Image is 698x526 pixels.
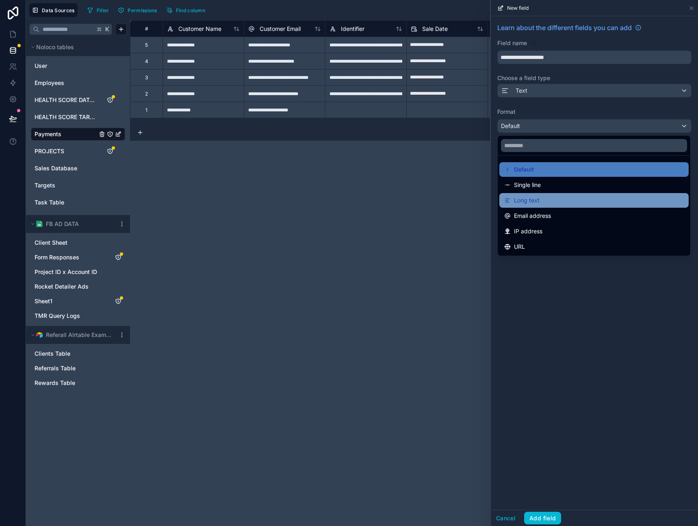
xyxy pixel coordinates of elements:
div: HEALTH SCORE TARGET [31,111,125,124]
a: Payments [35,130,97,138]
a: Employees [35,79,97,87]
div: Sheet1 [31,295,125,308]
a: Client Sheet [35,239,105,247]
span: Payments [35,130,61,138]
span: Referrals Table [35,364,76,372]
div: 5 [145,42,148,48]
span: IP address [514,226,542,236]
span: Task Table [35,198,64,206]
span: TMR Query Logs [35,312,80,320]
button: Airtable LogoReferall AIrtable Example [29,329,115,341]
a: Referrals Table [35,364,105,372]
button: Google Sheets logoFB AD DATA [29,218,115,230]
span: Sales Database [35,164,77,172]
span: Customer Name [178,25,221,33]
div: 4 [145,58,148,65]
span: FB AD DATA [46,220,79,228]
span: Employees [35,79,64,87]
span: Sheet1 [35,297,52,305]
a: TMR Query Logs [35,312,105,320]
span: Noloco tables [36,43,74,51]
span: Single line [514,180,541,190]
a: Sales Database [35,164,97,172]
button: Data Sources [29,3,78,17]
span: Identifier [341,25,364,33]
img: Airtable Logo [36,332,43,338]
span: Data Sources [42,7,75,13]
button: Filter [84,4,112,16]
div: Rocket Detailer Ads [31,280,125,293]
span: Permissions [128,7,157,13]
a: User [35,62,97,70]
div: Task Table [31,196,125,209]
span: Rewards Table [35,379,75,387]
div: Employees [31,76,125,89]
span: Client Sheet [35,239,67,247]
span: Find column [176,7,205,13]
span: Targets [35,181,55,189]
div: Rewards Table [31,376,125,389]
div: 1 [145,107,147,113]
span: Sale Date [422,25,448,33]
span: Referall AIrtable Example [46,331,112,339]
a: Targets [35,181,97,189]
div: Payments [31,128,125,141]
div: Clients Table [31,347,125,360]
a: Task Table [35,198,97,206]
div: User [31,59,125,72]
div: PROJECTS [31,145,125,158]
button: Find column [163,4,208,16]
button: Permissions [115,4,160,16]
a: Form Responses [35,253,105,261]
button: Noloco tables [29,41,122,53]
div: Targets [31,179,125,192]
span: Customer Email [260,25,301,33]
span: Default [514,165,534,174]
div: Client Sheet [31,236,125,249]
a: Rewards Table [35,379,105,387]
a: Rocket Detailer Ads [35,283,105,291]
a: HEALTH SCORE DATABASE [35,96,97,104]
img: Google Sheets logo [36,221,43,227]
span: Rocket Detailer Ads [35,283,89,291]
div: 3 [145,74,148,81]
span: URL [514,242,525,252]
span: Project ID x Account ID [35,268,97,276]
span: Email address [514,211,551,221]
div: 2 [145,91,148,97]
div: # [137,26,156,32]
a: PROJECTS [35,147,97,155]
span: Clients Table [35,350,70,358]
div: Form Responses [31,251,125,264]
div: Sales Database [31,162,125,175]
span: Form Responses [35,253,79,261]
span: PROJECTS [35,147,64,155]
div: HEALTH SCORE DATABASE [31,93,125,107]
div: TMR Query Logs [31,309,125,322]
a: HEALTH SCORE TARGET [35,113,97,121]
span: K [104,26,110,32]
a: Project ID x Account ID [35,268,105,276]
a: Sheet1 [35,297,105,305]
span: Long text [514,196,540,205]
span: User [35,62,47,70]
div: Project ID x Account ID [31,265,125,278]
div: Referrals Table [31,362,125,375]
span: Filter [97,7,109,13]
a: Clients Table [35,350,105,358]
a: Permissions [115,4,163,16]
